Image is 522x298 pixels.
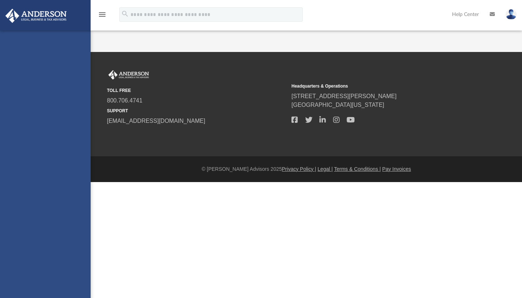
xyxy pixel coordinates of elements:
[318,166,333,172] a: Legal |
[291,102,384,108] a: [GEOGRAPHIC_DATA][US_STATE]
[107,108,286,114] small: SUPPORT
[91,165,522,173] div: © [PERSON_NAME] Advisors 2025
[121,10,129,18] i: search
[107,87,286,94] small: TOLL FREE
[98,10,107,19] i: menu
[107,118,205,124] a: [EMAIL_ADDRESS][DOMAIN_NAME]
[282,166,316,172] a: Privacy Policy |
[291,93,397,99] a: [STREET_ADDRESS][PERSON_NAME]
[107,70,150,80] img: Anderson Advisors Platinum Portal
[506,9,517,20] img: User Pic
[98,14,107,19] a: menu
[382,166,411,172] a: Pay Invoices
[3,9,69,23] img: Anderson Advisors Platinum Portal
[334,166,381,172] a: Terms & Conditions |
[291,83,471,89] small: Headquarters & Operations
[107,97,142,104] a: 800.706.4741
